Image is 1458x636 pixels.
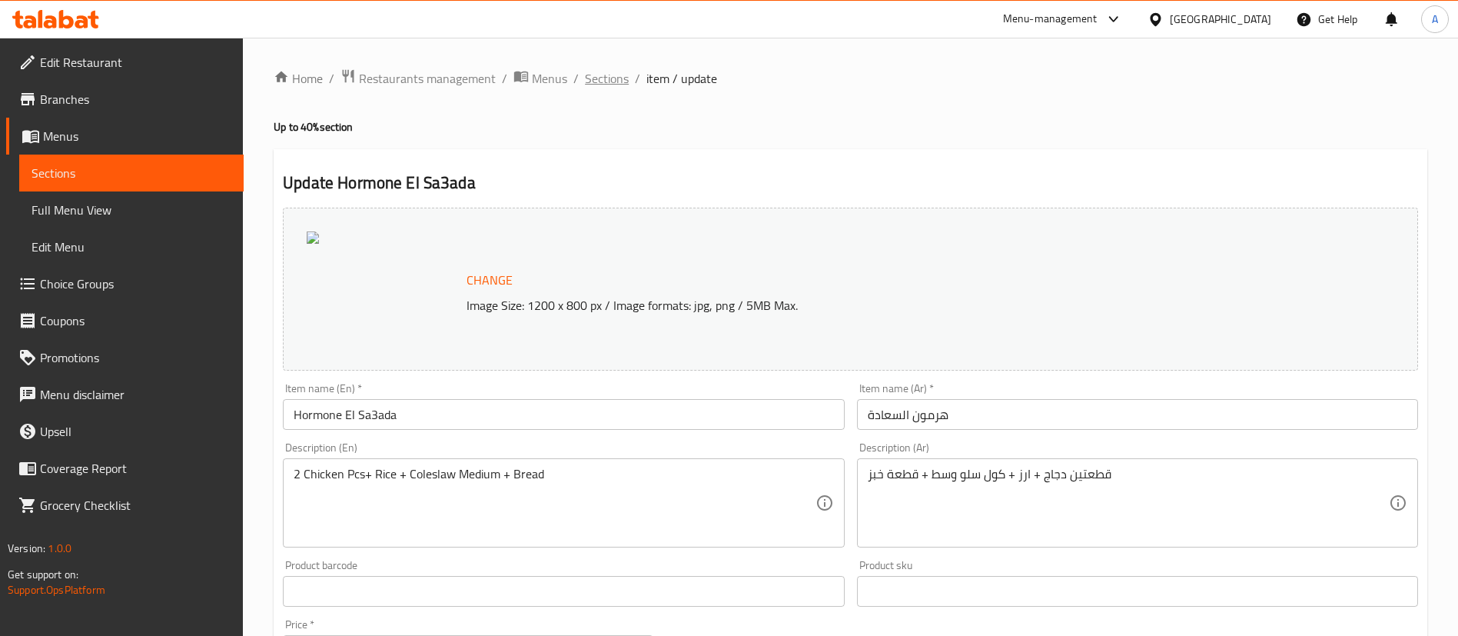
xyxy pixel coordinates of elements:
span: Sections [32,164,231,182]
span: Change [467,269,513,291]
a: Sections [19,155,244,191]
span: Branches [40,90,231,108]
a: Coverage Report [6,450,244,487]
input: Please enter product barcode [283,576,844,607]
span: item / update [646,69,717,88]
span: Choice Groups [40,275,231,293]
a: Grocery Checklist [6,487,244,524]
nav: breadcrumb [274,68,1427,88]
a: Upsell [6,413,244,450]
button: Change [460,265,519,296]
input: Enter name Ar [857,399,1418,430]
a: Choice Groups [6,265,244,302]
input: Enter name En [283,399,844,430]
a: Menu disclaimer [6,376,244,413]
div: [GEOGRAPHIC_DATA] [1170,11,1271,28]
span: Edit Restaurant [40,53,231,72]
input: Please enter product sku [857,576,1418,607]
div: Menu-management [1003,10,1098,28]
a: Restaurants management [340,68,496,88]
span: Coverage Report [40,459,231,478]
a: Support.OpsPlatform [8,580,105,600]
li: / [502,69,507,88]
a: Branches [6,81,244,118]
span: A [1432,11,1438,28]
li: / [635,69,640,88]
a: Home [274,69,323,88]
a: Menus [6,118,244,155]
p: Image Size: 1200 x 800 px / Image formats: jpg, png / 5MB Max. [460,296,1276,315]
span: Version: [8,538,45,558]
h2: Update Hormone El Sa3ada [283,171,1418,195]
span: 1.0.0 [48,538,71,558]
span: Menu disclaimer [40,385,231,404]
span: Promotions [40,348,231,367]
a: Edit Menu [19,228,244,265]
h4: Up to 40% section [274,119,1427,135]
a: Promotions [6,339,244,376]
span: Full Menu View [32,201,231,219]
a: Coupons [6,302,244,339]
span: Restaurants management [359,69,496,88]
span: Get support on: [8,564,78,584]
textarea: قطعتين دجاج + ارز + كول سلو وسط + قطعة خبز [868,467,1389,540]
a: Edit Restaurant [6,44,244,81]
li: / [573,69,579,88]
span: Edit Menu [32,238,231,256]
span: Grocery Checklist [40,496,231,514]
li: / [329,69,334,88]
a: Full Menu View [19,191,244,228]
textarea: 2 Chicken Pcs+ Rice + Coleslaw Medium + Bread [294,467,815,540]
a: Menus [513,68,567,88]
span: Menus [43,127,231,145]
span: Coupons [40,311,231,330]
span: Menus [532,69,567,88]
span: Upsell [40,422,231,441]
img: 17B37B586CFB16E944AFA71AC3C5E77F [307,231,319,244]
a: Sections [585,69,629,88]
